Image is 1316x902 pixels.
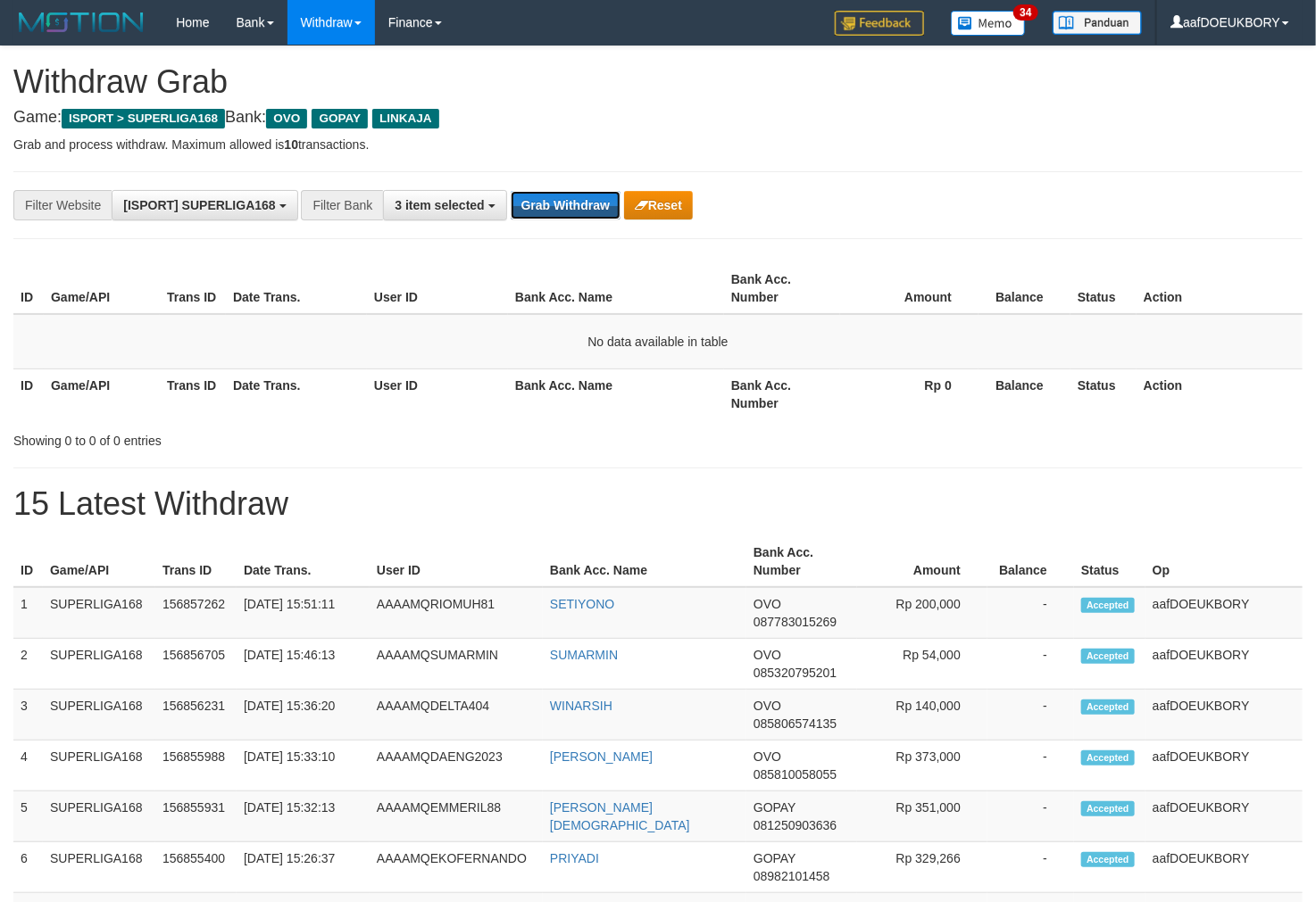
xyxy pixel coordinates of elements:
[1145,690,1303,741] td: aafDOEUKBORY
[160,368,226,419] th: Trans ID
[1081,750,1135,765] span: Accepted
[857,639,987,690] td: Rp 54,000
[987,536,1074,587] th: Balance
[43,639,155,690] td: SUPERLIGA168
[754,851,795,865] span: GOPAY
[754,666,837,680] span: Copy 085320795201 to clipboard
[237,791,370,842] td: [DATE] 15:32:13
[13,741,43,791] td: 4
[1137,368,1303,419] th: Action
[155,639,237,690] td: 156856705
[155,536,237,587] th: Trans ID
[987,842,1074,893] td: -
[13,842,43,893] td: 6
[155,791,237,842] td: 156855931
[123,198,275,212] span: [ISPORT] SUPERLIGA168
[1081,649,1135,664] span: Accepted
[754,597,781,611] span: OVO
[1145,536,1303,587] th: Op
[237,842,370,893] td: [DATE] 15:26:37
[550,851,599,865] a: PRIYADI
[13,587,43,639] td: 1
[1145,791,1303,842] td: aafDOEUKBORY
[155,842,237,893] td: 156855400
[13,109,1303,127] h4: Game: Bank:
[857,791,987,842] td: Rp 351,000
[160,263,226,314] th: Trans ID
[1145,639,1303,690] td: aafDOEUKBORY
[746,536,857,587] th: Bank Acc. Number
[372,109,439,128] span: LINKAJA
[1070,368,1137,419] th: Status
[724,263,840,314] th: Bank Acc. Number
[13,486,1303,522] h1: 15 Latest Withdraw
[370,791,543,842] td: AAAAMQEMMERIL88
[987,791,1074,842] td: -
[370,639,543,690] td: AAAAMQSUMARMIN
[550,749,653,764] a: [PERSON_NAME]
[1074,536,1145,587] th: Status
[857,741,987,791] td: Rp 373,000
[237,639,370,690] td: [DATE] 15:46:13
[237,741,370,791] td: [DATE] 15:33:10
[754,716,837,731] span: Copy 085806574135 to clipboard
[301,190,383,220] div: Filter Bank
[383,190,506,220] button: 3 item selected
[226,368,367,419] th: Date Trans.
[13,425,535,450] div: Showing 0 to 0 of 0 entries
[44,263,160,314] th: Game/API
[987,690,1074,741] td: -
[367,263,508,314] th: User ID
[13,136,1303,153] p: Grab and process withdraw. Maximum allowed is transactions.
[370,690,543,741] td: AAAAMQDELTA404
[1145,587,1303,639] td: aafDOEUKBORY
[857,536,987,587] th: Amount
[1137,263,1303,314] th: Action
[754,749,781,764] span: OVO
[43,741,155,791] td: SUPERLIGA168
[754,869,830,883] span: Copy 08982101458 to clipboard
[550,800,690,832] a: [PERSON_NAME][DEMOGRAPHIC_DATA]
[508,263,724,314] th: Bank Acc. Name
[13,690,43,741] td: 3
[13,263,44,314] th: ID
[1081,801,1135,816] span: Accepted
[550,597,614,611] a: SETIYONO
[624,191,693,219] button: Reset
[266,109,307,128] span: OVO
[13,190,112,220] div: Filter Website
[62,109,225,128] span: ISPORT > SUPERLIGA168
[987,587,1074,639] td: -
[754,648,781,662] span: OVO
[155,741,237,791] td: 156855988
[367,368,508,419] th: User ID
[13,314,1303,369] td: No data available in table
[1081,852,1135,867] span: Accepted
[43,690,155,741] td: SUPERLIGA168
[370,587,543,639] td: AAAAMQRIOMUH81
[1081,598,1135,613] span: Accepted
[370,842,543,893] td: AAAAMQEKOFERNANDO
[754,615,837,629] span: Copy 087783015269 to clipboard
[43,587,155,639] td: SUPERLIGA168
[754,800,795,815] span: GOPAY
[284,137,298,152] strong: 10
[979,263,1070,314] th: Balance
[43,536,155,587] th: Game/API
[370,741,543,791] td: AAAAMQDAENG2023
[43,791,155,842] td: SUPERLIGA168
[226,263,367,314] th: Date Trans.
[543,536,746,587] th: Bank Acc. Name
[312,109,368,128] span: GOPAY
[13,639,43,690] td: 2
[835,11,924,36] img: Feedback.jpg
[155,690,237,741] td: 156856231
[44,368,160,419] th: Game/API
[237,536,370,587] th: Date Trans.
[237,690,370,741] td: [DATE] 15:36:20
[979,368,1070,419] th: Balance
[1145,741,1303,791] td: aafDOEUKBORY
[724,368,840,419] th: Bank Acc. Number
[840,368,979,419] th: Rp 0
[13,791,43,842] td: 5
